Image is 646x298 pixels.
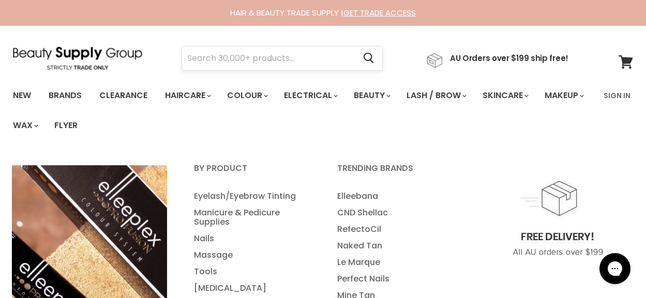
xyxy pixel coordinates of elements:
a: CND Shellac [324,205,465,221]
a: Electrical [276,85,344,106]
a: Sign In [597,85,637,106]
a: New [5,85,39,106]
a: Lash / Brow [399,85,473,106]
button: Search [355,46,382,70]
a: Makeup [537,85,590,106]
a: Trending Brands [324,160,465,186]
a: Brands [41,85,89,106]
a: Naked Tan [324,238,465,254]
a: Haircare [157,85,217,106]
a: RefectoCil [324,221,465,238]
form: Product [182,46,383,71]
a: Flyer [47,115,85,136]
input: Search [182,46,355,70]
a: Skincare [475,85,535,106]
a: By Product [181,160,322,186]
a: Le Marque [324,254,465,271]
a: Tools [181,263,322,280]
a: Elleebana [324,188,465,205]
a: Colour [219,85,274,106]
a: Eyelash/Eyebrow Tinting [181,188,322,205]
a: Massage [181,247,322,263]
a: Wax [5,115,44,136]
iframe: Gorgias live chat messenger [594,249,636,288]
a: Clearance [92,85,155,106]
a: [MEDICAL_DATA] [181,280,322,296]
a: Manicure & Pedicure Supplies [181,205,322,230]
a: Beauty [346,85,397,106]
a: Perfect Nails [324,271,465,287]
ul: Main menu [5,81,597,140]
a: GET TRADE ACCESS [343,7,416,18]
a: Nails [181,230,322,247]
